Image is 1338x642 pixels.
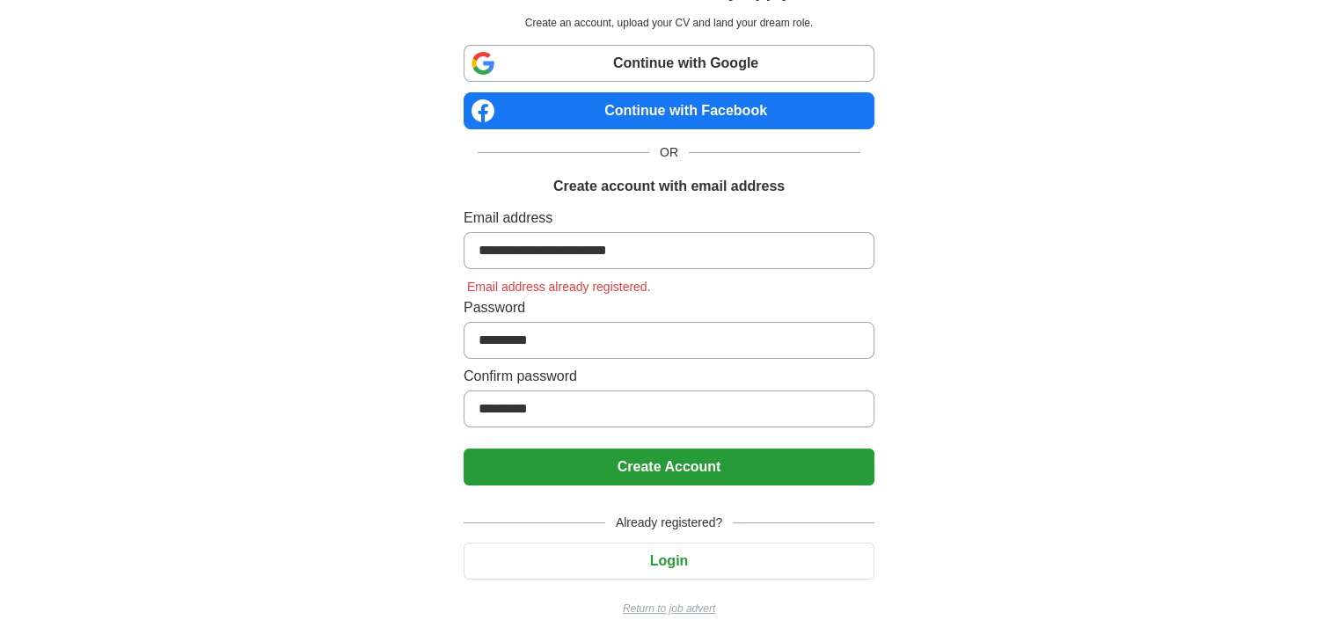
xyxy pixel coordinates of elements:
a: Login [464,553,874,568]
label: Email address [464,208,874,229]
a: Continue with Facebook [464,92,874,129]
a: Continue with Google [464,45,874,82]
label: Password [464,297,874,318]
span: Email address already registered. [464,280,654,294]
button: Login [464,543,874,580]
a: Return to job advert [464,601,874,616]
p: Create an account, upload your CV and land your dream role. [467,15,871,31]
button: Create Account [464,449,874,485]
span: OR [649,143,689,162]
span: Already registered? [605,514,733,532]
h1: Create account with email address [553,176,785,197]
label: Confirm password [464,366,874,387]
